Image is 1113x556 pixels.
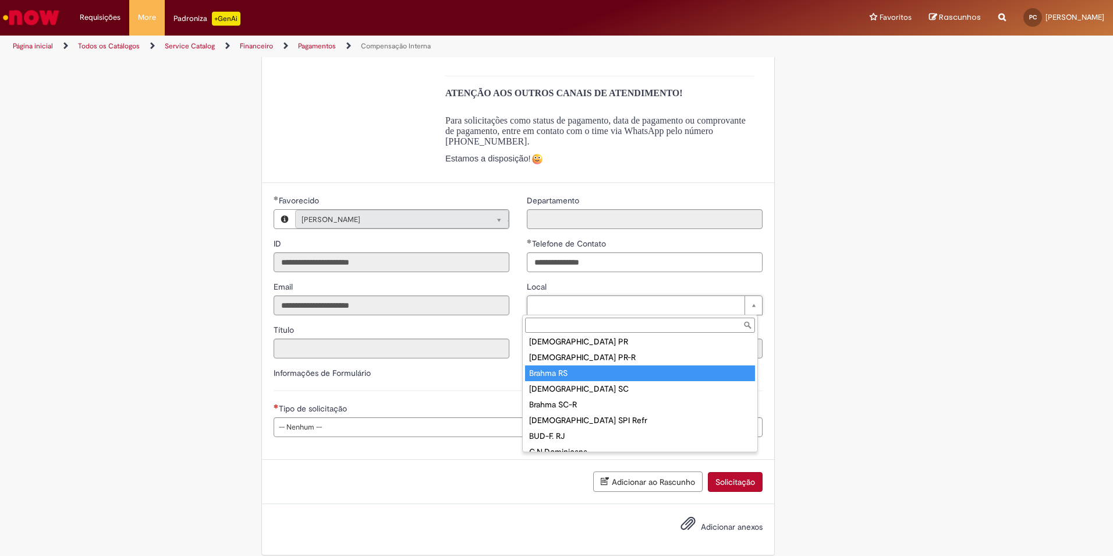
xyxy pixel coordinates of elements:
div: [DEMOGRAPHIC_DATA] PR [525,334,755,350]
ul: Local [523,335,757,452]
div: [DEMOGRAPHIC_DATA] SPI Refr [525,413,755,428]
div: [DEMOGRAPHIC_DATA] SC [525,381,755,397]
div: Brahma RS [525,365,755,381]
div: [DEMOGRAPHIC_DATA] PR-R [525,350,755,365]
div: C.N.Dominicana [525,444,755,460]
div: Brahma SC-R [525,397,755,413]
div: BUD-F. RJ [525,428,755,444]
